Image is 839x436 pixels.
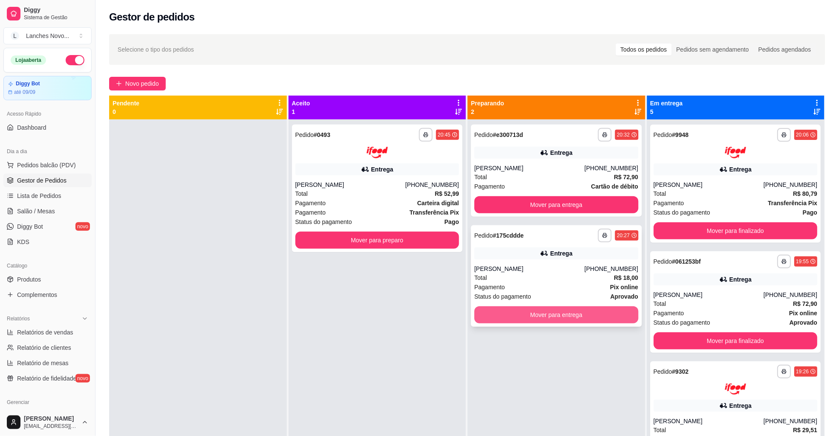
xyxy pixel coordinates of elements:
[292,108,310,116] p: 1
[617,232,630,239] div: 20:27
[474,292,531,301] span: Status do pagamento
[654,417,764,425] div: [PERSON_NAME]
[474,196,639,213] button: Mover para entrega
[654,368,673,375] span: Pedido
[295,208,326,217] span: Pagamento
[654,222,818,239] button: Mover para finalizado
[654,332,818,349] button: Mover para finalizado
[584,164,638,172] div: [PHONE_NUMBER]
[17,359,69,367] span: Relatório de mesas
[654,258,673,265] span: Pedido
[17,192,61,200] span: Lista de Pedidos
[493,131,524,138] strong: # e300713d
[3,27,92,44] button: Select a team
[17,328,73,337] span: Relatórios de vendas
[26,32,69,40] div: Lanches Novo ...
[295,189,308,198] span: Total
[17,207,55,215] span: Salão / Mesas
[796,131,809,138] div: 20:06
[17,238,29,246] span: KDS
[113,99,139,108] p: Pendente
[672,368,689,375] strong: # 9302
[730,401,752,410] div: Entrega
[116,81,122,87] span: plus
[295,198,326,208] span: Pagamento
[672,44,754,55] div: Pedidos sem agendamento
[17,176,67,185] span: Gestor de Pedidos
[295,217,352,227] span: Status do pagamento
[3,107,92,121] div: Acesso Rápido
[11,32,19,40] span: L
[474,282,505,292] span: Pagamento
[793,300,818,307] strong: R$ 72,90
[584,265,638,273] div: [PHONE_NUMBER]
[768,200,818,206] strong: Transferência Pix
[764,180,818,189] div: [PHONE_NUMBER]
[292,99,310,108] p: Aceito
[7,315,30,322] span: Relatórios
[3,204,92,218] a: Salão / Mesas
[17,374,76,383] span: Relatório de fidelidade
[295,180,405,189] div: [PERSON_NAME]
[17,291,57,299] span: Complementos
[471,99,504,108] p: Preparando
[314,131,330,138] strong: # 0493
[764,417,818,425] div: [PHONE_NUMBER]
[793,190,818,197] strong: R$ 80,79
[3,158,92,172] button: Pedidos balcão (PDV)
[3,259,92,273] div: Catálogo
[3,3,92,24] a: DiggySistema de Gestão
[730,165,752,174] div: Entrega
[109,77,166,90] button: Novo pedido
[790,310,818,317] strong: Pix online
[3,220,92,233] a: Diggy Botnovo
[614,274,639,281] strong: R$ 18,00
[474,182,505,191] span: Pagamento
[3,174,92,187] a: Gestor de Pedidos
[754,44,816,55] div: Pedidos agendados
[417,200,459,206] strong: Carteira digital
[793,427,818,433] strong: R$ 29,51
[118,45,194,54] span: Selecione o tipo dos pedidos
[367,147,388,158] img: ifood
[654,299,667,308] span: Total
[474,172,487,182] span: Total
[3,412,92,433] button: [PERSON_NAME][EMAIL_ADDRESS][DOMAIN_NAME]
[654,189,667,198] span: Total
[616,44,672,55] div: Todos os pedidos
[3,121,92,134] a: Dashboard
[474,131,493,138] span: Pedido
[672,131,689,138] strong: # 9948
[66,55,84,65] button: Alterar Status
[550,249,573,258] div: Entrega
[17,123,46,132] span: Dashboard
[474,273,487,282] span: Total
[445,218,459,225] strong: Pago
[725,147,746,158] img: ifood
[3,372,92,385] a: Relatório de fidelidadenovo
[109,10,195,24] h2: Gestor de pedidos
[654,180,764,189] div: [PERSON_NAME]
[654,131,673,138] span: Pedido
[796,258,809,265] div: 19:55
[651,108,683,116] p: 5
[654,308,685,318] span: Pagamento
[3,288,92,302] a: Complementos
[295,131,314,138] span: Pedido
[3,235,92,249] a: KDS
[550,148,573,157] div: Entrega
[438,131,451,138] div: 20:45
[474,232,493,239] span: Pedido
[654,291,764,299] div: [PERSON_NAME]
[17,275,41,284] span: Produtos
[474,164,584,172] div: [PERSON_NAME]
[125,79,159,88] span: Novo pedido
[617,131,630,138] div: 20:32
[3,326,92,339] a: Relatórios de vendas
[471,108,504,116] p: 2
[474,265,584,273] div: [PERSON_NAME]
[764,291,818,299] div: [PHONE_NUMBER]
[17,222,43,231] span: Diggy Bot
[3,341,92,355] a: Relatório de clientes
[591,183,638,190] strong: Cartão de débito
